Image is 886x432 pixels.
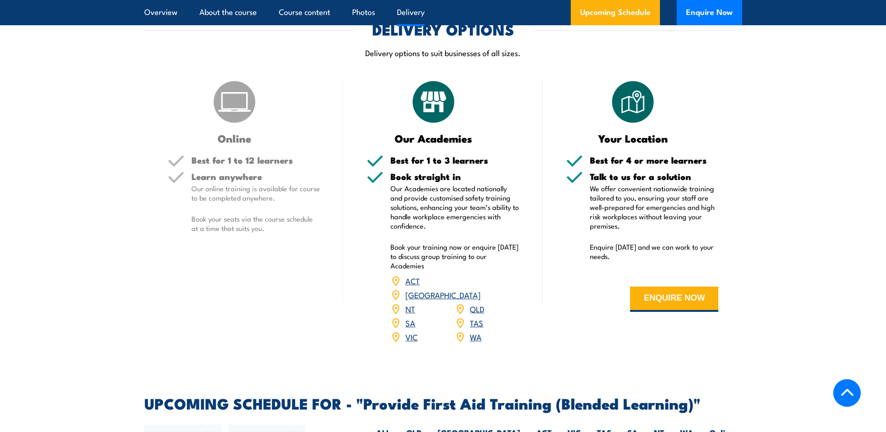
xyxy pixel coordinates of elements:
p: Book your seats via the course schedule at a time that suits you. [191,214,320,233]
a: [GEOGRAPHIC_DATA] [405,289,481,300]
h2: UPCOMING SCHEDULE FOR - "Provide First Aid Training (Blended Learning)" [144,396,742,410]
a: VIC [405,331,418,342]
h3: Online [168,133,302,144]
h3: Your Location [566,133,700,144]
button: ENQUIRE NOW [630,287,718,312]
h5: Learn anywhere [191,172,320,181]
p: Enquire [DATE] and we can work to your needs. [590,242,719,261]
p: We offer convenient nationwide training tailored to you, ensuring your staff are well-prepared fo... [590,184,719,230]
a: NT [405,303,415,314]
p: Our online training is available for course to be completed anywhere. [191,184,320,202]
a: TAS [470,317,483,328]
h3: Our Academies [367,133,501,144]
h5: Best for 1 to 3 learners [390,156,519,165]
h5: Best for 1 to 12 learners [191,156,320,165]
a: QLD [470,303,484,314]
a: SA [405,317,415,328]
h5: Book straight in [390,172,519,181]
h2: DELIVERY OPTIONS [372,22,514,36]
a: WA [470,331,482,342]
p: Delivery options to suit businesses of all sizes. [144,47,742,58]
h5: Best for 4 or more learners [590,156,719,165]
p: Book your training now or enquire [DATE] to discuss group training to our Academies [390,242,519,270]
h5: Talk to us for a solution [590,172,719,181]
p: Our Academies are located nationally and provide customised safety training solutions, enhancing ... [390,184,519,230]
a: ACT [405,275,420,286]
